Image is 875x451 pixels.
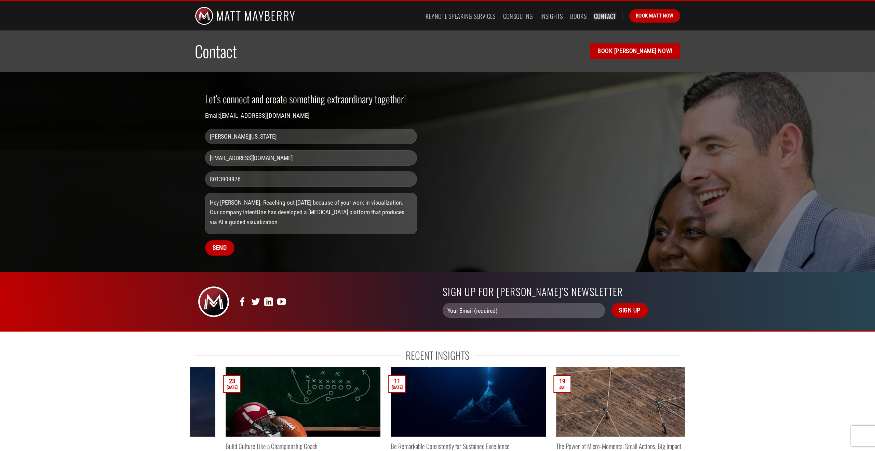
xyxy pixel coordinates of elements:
[556,442,681,451] a: The Power of Micro-Moments: Small Actions, Big Impact
[629,9,680,22] a: Book Matt Now
[205,129,417,261] form: Contact form
[443,303,680,318] form: Contact form
[426,10,495,22] a: Keynote Speaking Services
[205,171,417,187] input: Your Phone
[238,298,247,307] a: Follow on Facebook
[570,10,587,22] a: Books
[195,1,295,30] img: Matt Mayberry
[60,367,215,437] img: execution strategy
[636,12,674,20] span: Book Matt Now
[195,39,237,63] span: Contact
[391,442,510,451] a: Be Remarkable Consistently for Sustained Excellence
[205,150,417,166] input: Your Email
[220,112,310,119] a: [EMAIL_ADDRESS][DOMAIN_NAME]
[226,367,380,437] img: build culture
[277,298,286,307] a: Follow on YouTube
[597,46,672,56] span: Book [PERSON_NAME] Now!
[205,129,417,144] input: Your Name
[264,298,273,307] a: Follow on LinkedIn
[443,303,605,318] input: Your Email (required)
[251,298,260,307] a: Follow on Twitter
[205,240,234,256] input: Send
[590,43,680,59] a: Book [PERSON_NAME] Now!
[205,92,417,105] h2: Let’s connect and create something extraordinary together!
[205,111,417,120] p: Email:
[443,286,680,298] h2: Sign up for [PERSON_NAME]’s Newsletter
[391,367,546,437] img: remarkable
[406,349,470,362] span: Recent Insights
[556,367,711,437] img: micro-moments
[226,442,318,451] a: Build Culture Like a Championship Coach
[611,303,648,318] input: Sign Up
[594,10,616,22] a: Contact
[503,10,533,22] a: Consulting
[540,10,563,22] a: Insights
